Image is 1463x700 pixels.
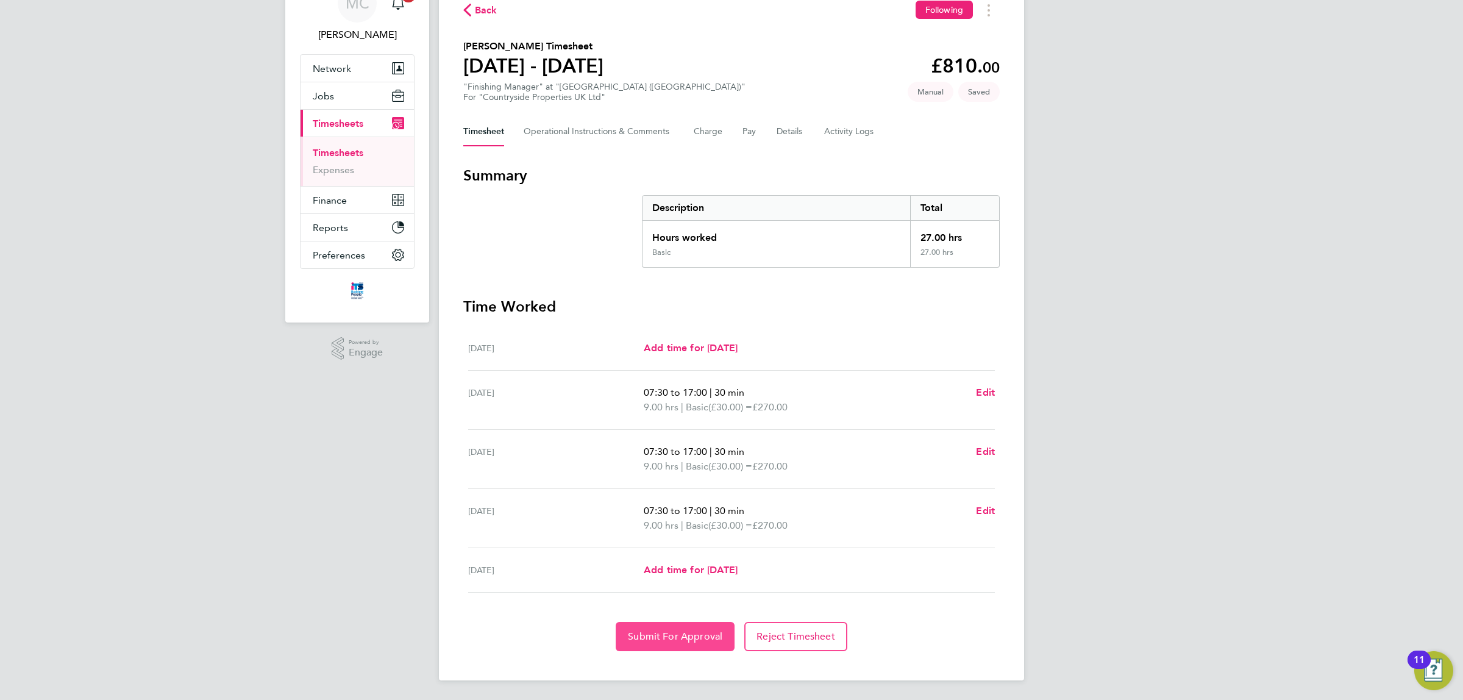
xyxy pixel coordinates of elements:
button: Network [301,55,414,82]
span: 07:30 to 17:00 [644,505,707,516]
a: Add time for [DATE] [644,341,738,355]
div: "Finishing Manager" at "[GEOGRAPHIC_DATA] ([GEOGRAPHIC_DATA])" [463,82,746,102]
span: 9.00 hrs [644,401,678,413]
button: Operational Instructions & Comments [524,117,674,146]
a: Powered byEngage [332,337,383,360]
div: Hours worked [643,221,910,248]
div: Timesheets [301,137,414,186]
span: 30 min [714,505,744,516]
button: Pay [742,117,757,146]
div: For "Countryside Properties UK Ltd" [463,92,746,102]
span: £270.00 [752,401,788,413]
div: [DATE] [468,504,644,533]
span: 30 min [714,446,744,457]
span: 9.00 hrs [644,520,678,531]
div: Description [643,196,910,220]
div: [DATE] [468,563,644,577]
h1: [DATE] - [DATE] [463,54,603,78]
span: Powered by [349,337,383,348]
a: Edit [976,445,995,459]
h3: Summary [463,166,1000,185]
span: Basic [686,518,708,533]
span: | [681,460,683,472]
span: Basic [686,400,708,415]
span: £270.00 [752,460,788,472]
span: Edit [976,387,995,398]
span: Network [313,63,351,74]
span: | [710,505,712,516]
span: This timesheet is Saved. [958,82,1000,102]
button: Charge [694,117,723,146]
span: Edit [976,446,995,457]
button: Reject Timesheet [744,622,847,651]
div: 27.00 hrs [910,248,999,267]
a: Edit [976,504,995,518]
span: Reject Timesheet [756,630,835,643]
span: 9.00 hrs [644,460,678,472]
button: Preferences [301,241,414,268]
span: | [681,401,683,413]
span: 07:30 to 17:00 [644,387,707,398]
app-decimal: £810. [931,54,1000,77]
button: Activity Logs [824,117,875,146]
span: 07:30 to 17:00 [644,446,707,457]
button: Open Resource Center, 11 new notifications [1414,651,1453,690]
span: Back [475,3,497,18]
span: Edit [976,505,995,516]
a: Add time for [DATE] [644,563,738,577]
a: Expenses [313,164,354,176]
span: Add time for [DATE] [644,564,738,576]
button: Submit For Approval [616,622,735,651]
span: Engage [349,348,383,358]
button: Jobs [301,82,414,109]
button: Timesheets Menu [978,1,1000,20]
button: Finance [301,187,414,213]
span: Basic [686,459,708,474]
button: Following [916,1,973,19]
h2: [PERSON_NAME] Timesheet [463,39,603,54]
span: 00 [983,59,1000,76]
span: £270.00 [752,520,788,531]
a: Edit [976,385,995,400]
button: Back [463,2,497,18]
div: Basic [652,248,671,257]
a: Go to home page [300,281,415,301]
span: Finance [313,195,347,206]
span: (£30.00) = [708,460,752,472]
div: Summary [642,195,1000,268]
span: Timesheets [313,118,363,129]
span: | [710,387,712,398]
button: Timesheet [463,117,504,146]
div: [DATE] [468,385,644,415]
span: | [681,520,683,531]
span: 30 min [714,387,744,398]
div: Total [910,196,999,220]
span: Jobs [313,90,334,102]
div: 11 [1414,660,1425,676]
span: (£30.00) = [708,520,752,531]
img: itsconstruction-logo-retina.png [349,281,366,301]
span: Following [925,4,963,15]
h3: Time Worked [463,297,1000,316]
button: Reports [301,214,414,241]
span: Submit For Approval [628,630,722,643]
span: Matthew Clark [300,27,415,42]
div: [DATE] [468,341,644,355]
span: This timesheet was manually created. [908,82,953,102]
span: Preferences [313,249,365,261]
section: Timesheet [463,166,1000,651]
span: Reports [313,222,348,234]
div: [DATE] [468,445,644,474]
div: 27.00 hrs [910,221,999,248]
span: | [710,446,712,457]
span: Add time for [DATE] [644,342,738,354]
button: Timesheets [301,110,414,137]
span: (£30.00) = [708,401,752,413]
button: Details [777,117,805,146]
a: Timesheets [313,147,363,159]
